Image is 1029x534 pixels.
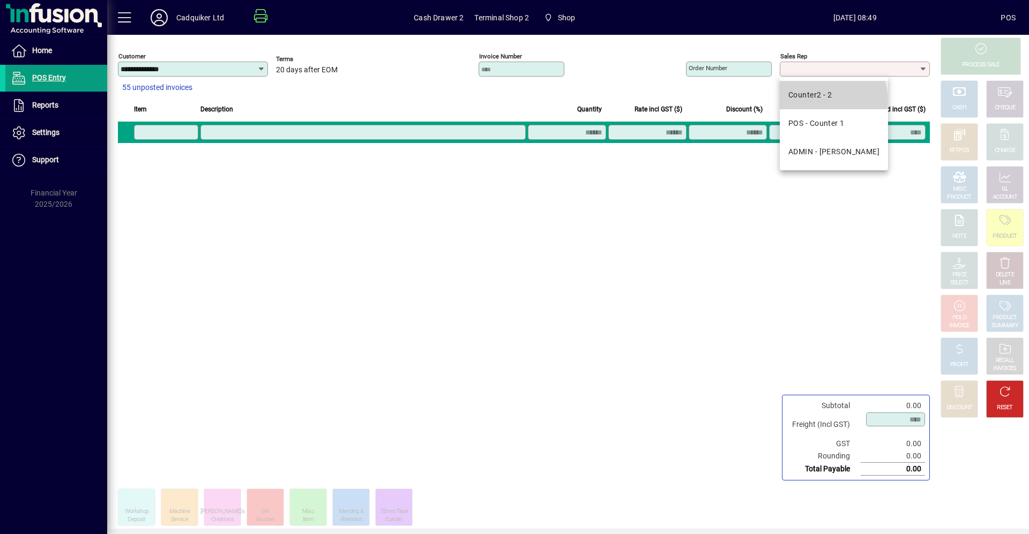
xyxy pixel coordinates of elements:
[261,508,270,516] div: Gift
[380,508,408,516] div: 75mm Tape
[200,508,245,516] div: [PERSON_NAME]'s
[118,78,197,97] button: 55 unposted invoices
[787,450,861,463] td: Rounding
[5,119,107,146] a: Settings
[339,508,364,516] div: Mending &
[993,232,1017,240] div: PRODUCT
[1000,279,1010,287] div: LINE
[474,9,529,26] span: Terminal Shop 2
[1001,9,1016,26] div: POS
[176,9,224,26] div: Cadquiker Ltd
[340,516,362,524] div: Alteration
[256,516,275,524] div: Voucher
[780,81,888,109] mat-option: Counter2 - 2
[479,52,522,60] mat-label: Invoice number
[788,146,879,157] div: ADMIN - [PERSON_NAME]
[950,147,970,155] div: EFTPOS
[122,82,192,93] span: 55 unposted invoices
[991,322,1018,330] div: SUMMARY
[276,56,340,63] span: Terms
[871,103,926,115] span: Extend incl GST ($)
[635,103,682,115] span: Rate incl GST ($)
[414,9,464,26] span: Cash Drawer 2
[128,516,145,524] div: Deposit
[952,104,966,112] div: CASH
[952,271,967,279] div: PRICE
[788,118,845,129] div: POS - Counter 1
[787,400,861,412] td: Subtotal
[861,463,925,476] td: 0.00
[726,103,763,115] span: Discount (%)
[5,37,107,64] a: Home
[787,438,861,450] td: GST
[169,508,190,516] div: Machine
[861,400,925,412] td: 0.00
[540,8,579,27] span: Shop
[950,361,968,369] div: PROFIT
[709,9,1001,26] span: [DATE] 08:49
[993,193,1017,201] div: ACCOUNT
[32,46,52,55] span: Home
[997,404,1013,412] div: RESET
[861,438,925,450] td: 0.00
[995,104,1015,112] div: CHEQUE
[32,73,66,82] span: POS Entry
[302,508,314,516] div: Misc
[995,147,1016,155] div: CHARGE
[385,516,402,524] div: Curtain
[996,357,1015,365] div: RECALL
[276,66,338,74] span: 20 days after EOM
[780,138,888,166] mat-option: ADMIN - Yvonne
[950,279,969,287] div: SELECT
[780,109,888,138] mat-option: POS - Counter 1
[993,365,1016,373] div: INVOICES
[952,232,966,240] div: NOTE
[134,103,147,115] span: Item
[861,450,925,463] td: 0.00
[211,516,234,524] div: Creations
[947,193,971,201] div: PRODUCT
[787,463,861,476] td: Total Payable
[5,147,107,174] a: Support
[125,508,148,516] div: Workshop
[949,322,969,330] div: INVOICE
[577,103,602,115] span: Quantity
[996,271,1014,279] div: DELETE
[171,516,188,524] div: Service
[962,61,1000,69] div: PROCESS SALE
[689,64,727,72] mat-label: Order number
[5,92,107,119] a: Reports
[787,412,861,438] td: Freight (Incl GST)
[118,52,146,60] mat-label: Customer
[946,404,972,412] div: DISCOUNT
[558,9,576,26] span: Shop
[780,52,807,60] mat-label: Sales rep
[952,314,966,322] div: HOLD
[1002,185,1009,193] div: GL
[200,103,233,115] span: Description
[32,155,59,164] span: Support
[32,101,58,109] span: Reports
[953,185,966,193] div: MISC
[142,8,176,27] button: Profile
[32,128,59,137] span: Settings
[788,89,832,101] div: Counter2 - 2
[303,516,314,524] div: Item
[993,314,1017,322] div: PRODUCT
